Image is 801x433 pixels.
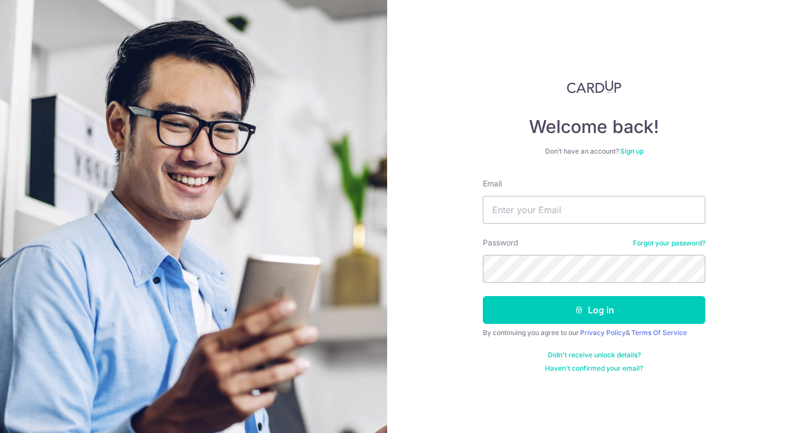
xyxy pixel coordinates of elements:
[633,239,705,248] a: Forgot your password?
[580,328,626,337] a: Privacy Policy
[483,237,518,248] label: Password
[483,296,705,324] button: Log in
[483,147,705,156] div: Don’t have an account?
[620,147,644,155] a: Sign up
[548,351,641,360] a: Didn't receive unlock details?
[631,328,687,337] a: Terms Of Service
[545,364,643,373] a: Haven't confirmed your email?
[483,196,705,224] input: Enter your Email
[567,80,621,94] img: CardUp Logo
[483,328,705,337] div: By continuing you agree to our &
[483,116,705,138] h4: Welcome back!
[483,178,502,189] label: Email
